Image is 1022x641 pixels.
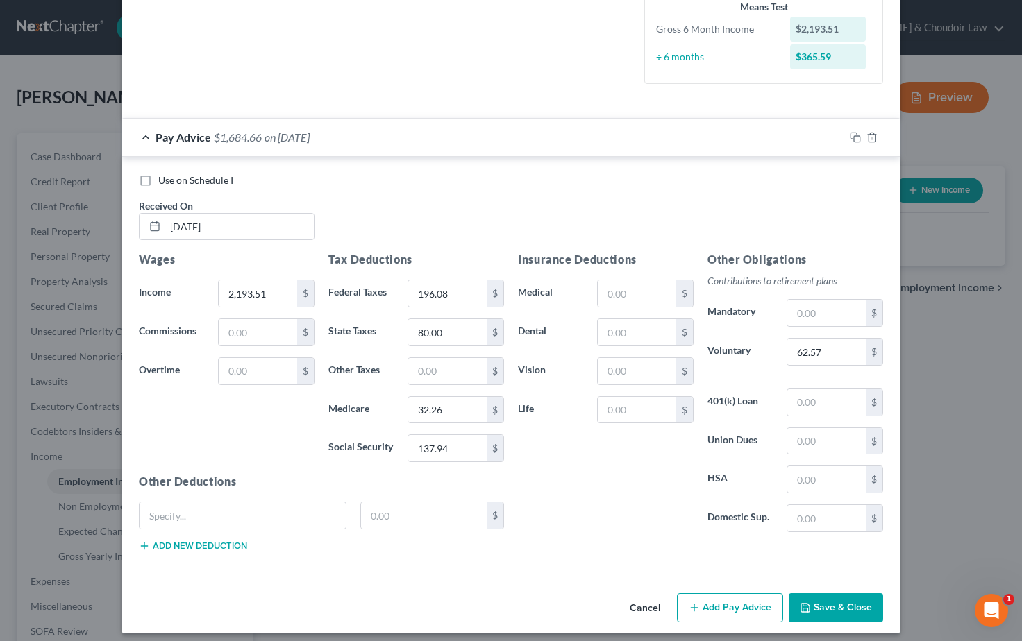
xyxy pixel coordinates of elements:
[790,44,866,69] div: $365.59
[790,17,866,42] div: $2,193.51
[408,397,487,423] input: 0.00
[132,357,211,385] label: Overtime
[140,502,346,529] input: Specify...
[219,358,297,384] input: 0.00
[649,22,783,36] div: Gross 6 Month Income
[866,466,882,493] div: $
[487,502,503,529] div: $
[707,274,883,288] p: Contributions to retirement plans
[787,339,866,365] input: 0.00
[787,505,866,531] input: 0.00
[701,338,780,366] label: Voluntary
[487,319,503,345] div: $
[487,397,503,423] div: $
[701,299,780,327] label: Mandatory
[321,318,401,346] label: State Taxes
[361,502,487,529] input: 0.00
[219,280,297,307] input: 0.00
[619,595,671,622] button: Cancel
[598,319,676,345] input: 0.00
[701,427,780,455] label: Union Dues
[649,50,783,64] div: ÷ 6 months
[408,435,487,461] input: 0.00
[787,389,866,416] input: 0.00
[511,318,590,346] label: Dental
[156,130,211,144] span: Pay Advice
[165,214,314,240] input: MM/DD/YYYY
[297,358,314,384] div: $
[139,473,504,490] h5: Other Deductions
[866,505,882,531] div: $
[214,130,262,144] span: $1,684.66
[511,357,590,385] label: Vision
[297,319,314,345] div: $
[511,280,590,307] label: Medical
[707,251,883,268] h5: Other Obligations
[158,174,233,186] span: Use on Schedule I
[787,300,866,326] input: 0.00
[598,280,676,307] input: 0.00
[598,397,676,423] input: 0.00
[701,388,780,416] label: 401(k) Loan
[139,286,171,298] span: Income
[518,251,694,268] h5: Insurance Deductions
[789,593,883,622] button: Save & Close
[139,200,193,212] span: Received On
[866,389,882,416] div: $
[219,319,297,345] input: 0.00
[866,300,882,326] div: $
[866,428,882,454] div: $
[676,280,693,307] div: $
[787,428,866,454] input: 0.00
[677,593,783,622] button: Add Pay Advice
[866,339,882,365] div: $
[328,251,504,268] h5: Tax Deductions
[487,280,503,307] div: $
[408,358,487,384] input: 0.00
[701,465,780,493] label: HSA
[1003,594,1014,605] span: 1
[676,319,693,345] div: $
[975,594,1008,627] iframe: Intercom live chat
[511,396,590,424] label: Life
[787,466,866,493] input: 0.00
[676,358,693,384] div: $
[487,358,503,384] div: $
[321,357,401,385] label: Other Taxes
[701,504,780,532] label: Domestic Sup.
[676,397,693,423] div: $
[132,318,211,346] label: Commissions
[139,540,247,552] button: Add new deduction
[487,435,503,461] div: $
[598,358,676,384] input: 0.00
[265,130,310,144] span: on [DATE]
[321,434,401,462] label: Social Security
[408,319,487,345] input: 0.00
[297,280,314,307] div: $
[408,280,487,307] input: 0.00
[321,280,401,307] label: Federal Taxes
[139,251,315,268] h5: Wages
[321,396,401,424] label: Medicare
